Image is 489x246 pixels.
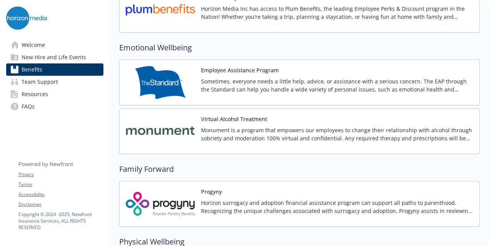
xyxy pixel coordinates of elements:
[119,163,480,175] h2: Family Forward
[18,211,103,231] p: Copyright © 2024 - 2025 , Newfront Insurance Services, ALL RIGHTS RESERVED
[22,39,45,51] span: Welcome
[18,191,103,198] a: Accessibility
[22,100,35,113] span: FAQs
[18,171,103,178] a: Privacy
[126,188,195,220] img: Progyny carrier logo
[6,100,103,113] a: FAQs
[119,42,480,53] h2: Emotional Wellbeing
[18,201,103,208] a: Disclaimer
[201,115,267,123] button: Virtual Alcohol Treatment
[22,63,42,76] span: Benefits
[6,63,103,76] a: Benefits
[6,51,103,63] a: New Hire and Life Events
[6,88,103,100] a: Resources
[201,126,473,142] p: Monument is a program that empowers our employees to change their relationship with alcohol throu...
[22,76,58,88] span: Team Support
[201,77,473,93] p: Sometimes, everyone needs a little help, advice, or assistance with a serious concern. The EAP th...
[22,51,86,63] span: New Hire and Life Events
[6,39,103,51] a: Welcome
[201,199,473,215] p: Horizon surrogacy and adoption financial assistance program can support all paths to parenthood. ...
[18,181,103,188] a: Terms
[126,115,195,148] img: Monument carrier logo
[6,76,103,88] a: Team Support
[201,188,222,196] button: Progyny
[22,88,48,100] span: Resources
[201,66,279,74] button: Employee Assistance Program
[201,5,473,21] p: Horizon Media Inc has access to Plum Benefits, the leading Employee Perks & Discount program in t...
[126,66,195,99] img: Standard Insurance Company carrier logo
